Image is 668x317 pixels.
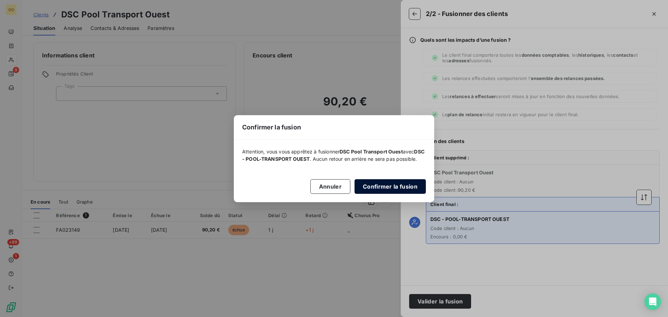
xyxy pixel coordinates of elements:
[355,179,426,194] button: Confirmer la fusion
[242,149,424,162] span: DSC - POOL-TRANSPORT OUEST
[242,122,301,132] span: Confirmer la fusion
[242,148,426,163] span: Attention, vous vous apprêtez à fusionner avec . Aucun retour en arrière ne sera pas possible.
[644,293,661,310] div: Open Intercom Messenger
[340,149,403,154] span: DSC Pool Transport Ouest
[310,179,350,194] button: Annuler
